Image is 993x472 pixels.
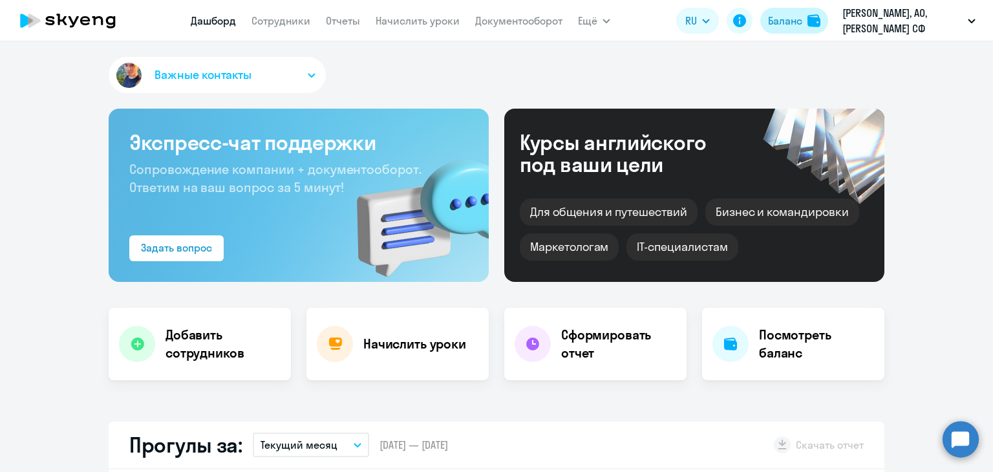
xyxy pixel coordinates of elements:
[759,326,874,362] h4: Посмотреть баланс
[379,438,448,452] span: [DATE] — [DATE]
[842,5,963,36] p: [PERSON_NAME], АО, [PERSON_NAME] СФ
[626,233,738,261] div: IT-специалистам
[129,235,224,261] button: Задать вопрос
[326,14,360,27] a: Отчеты
[165,326,281,362] h4: Добавить сотрудников
[114,60,144,91] img: avatar
[261,437,337,453] p: Текущий месяц
[561,326,676,362] h4: Сформировать отчет
[578,8,610,34] button: Ещё
[109,57,326,93] button: Важные контакты
[251,14,310,27] a: Сотрудники
[129,432,242,458] h2: Прогулы за:
[760,8,828,34] button: Балансbalance
[836,5,982,36] button: [PERSON_NAME], АО, [PERSON_NAME] СФ
[475,14,562,27] a: Документооборот
[129,161,422,195] span: Сопровождение компании + документооборот. Ответим на ваш вопрос за 5 минут!
[685,13,697,28] span: RU
[807,14,820,27] img: balance
[191,14,236,27] a: Дашборд
[129,129,468,155] h3: Экспресс-чат поддержки
[676,8,719,34] button: RU
[520,233,619,261] div: Маркетологам
[155,67,251,83] span: Важные контакты
[141,240,212,255] div: Задать вопрос
[376,14,460,27] a: Начислить уроки
[520,198,698,226] div: Для общения и путешествий
[253,433,369,457] button: Текущий месяц
[338,136,489,282] img: bg-img
[578,13,597,28] span: Ещё
[768,13,802,28] div: Баланс
[363,335,466,353] h4: Начислить уроки
[705,198,859,226] div: Бизнес и командировки
[520,131,741,175] div: Курсы английского под ваши цели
